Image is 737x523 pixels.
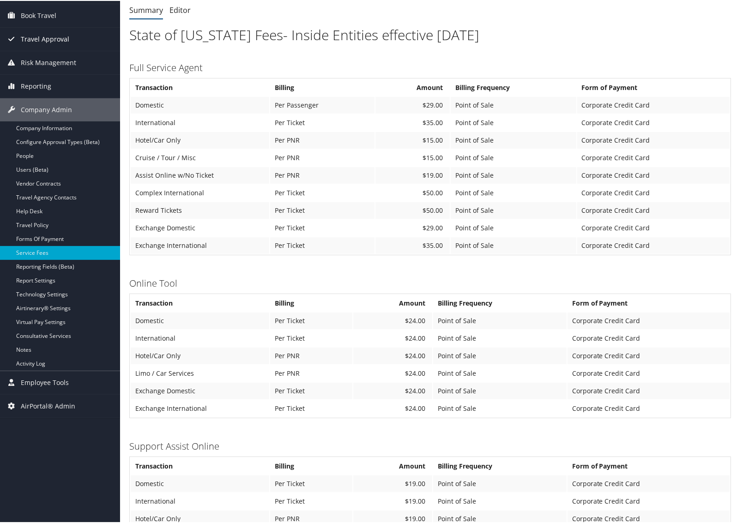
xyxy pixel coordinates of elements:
[353,312,432,328] td: $24.00
[451,219,576,235] td: Point of Sale
[577,96,730,113] td: Corporate Credit Card
[451,78,576,95] th: Billing Frequency
[131,399,269,416] td: Exchange International
[568,294,730,311] th: Form of Payment
[353,399,432,416] td: $24.00
[433,457,567,474] th: Billing Frequency
[375,96,450,113] td: $29.00
[451,114,576,130] td: Point of Sale
[129,4,163,14] a: Summary
[451,96,576,113] td: Point of Sale
[577,78,730,95] th: Form of Payment
[568,347,730,363] td: Corporate Credit Card
[131,219,269,235] td: Exchange Domestic
[270,294,352,311] th: Billing
[131,294,269,311] th: Transaction
[169,4,191,14] a: Editor
[21,50,76,73] span: Risk Management
[577,131,730,148] td: Corporate Credit Card
[451,131,576,148] td: Point of Sale
[568,399,730,416] td: Corporate Credit Card
[375,131,450,148] td: $15.00
[131,149,269,165] td: Cruise / Tour / Misc
[131,475,269,491] td: Domestic
[131,78,269,95] th: Transaction
[131,236,269,253] td: Exchange International
[270,219,375,235] td: Per Ticket
[129,24,731,44] h1: State of [US_STATE] Fees- Inside Entities effective [DATE]
[577,149,730,165] td: Corporate Credit Card
[375,236,450,253] td: $35.00
[131,364,269,381] td: Limo / Car Services
[433,347,567,363] td: Point of Sale
[433,475,567,491] td: Point of Sale
[270,131,375,148] td: Per PNR
[577,114,730,130] td: Corporate Credit Card
[129,60,731,73] h3: Full Service Agent
[270,364,352,381] td: Per PNR
[131,347,269,363] td: Hotel/Car Only
[21,97,72,120] span: Company Admin
[270,475,352,491] td: Per Ticket
[353,329,432,346] td: $24.00
[21,3,56,26] span: Book Travel
[270,201,375,218] td: Per Ticket
[353,347,432,363] td: $24.00
[131,96,269,113] td: Domestic
[21,27,69,50] span: Travel Approval
[270,236,375,253] td: Per Ticket
[375,114,450,130] td: $35.00
[270,329,352,346] td: Per Ticket
[451,166,576,183] td: Point of Sale
[131,184,269,200] td: Complex International
[568,329,730,346] td: Corporate Credit Card
[577,236,730,253] td: Corporate Credit Card
[577,184,730,200] td: Corporate Credit Card
[21,370,69,393] span: Employee Tools
[131,329,269,346] td: International
[433,294,567,311] th: Billing Frequency
[131,166,269,183] td: Assist Online w/No Ticket
[21,394,75,417] span: AirPortal® Admin
[270,399,352,416] td: Per Ticket
[270,149,375,165] td: Per PNR
[433,312,567,328] td: Point of Sale
[131,312,269,328] td: Domestic
[131,114,269,130] td: International
[270,166,375,183] td: Per PNR
[353,492,432,509] td: $19.00
[270,312,352,328] td: Per Ticket
[353,364,432,381] td: $24.00
[131,201,269,218] td: Reward Tickets
[353,475,432,491] td: $19.00
[568,312,730,328] td: Corporate Credit Card
[270,184,375,200] td: Per Ticket
[568,457,730,474] th: Form of Payment
[433,364,567,381] td: Point of Sale
[375,201,450,218] td: $50.00
[375,78,450,95] th: Amount
[568,382,730,398] td: Corporate Credit Card
[353,294,432,311] th: Amount
[353,457,432,474] th: Amount
[21,74,51,97] span: Reporting
[270,96,375,113] td: Per Passenger
[577,201,730,218] td: Corporate Credit Card
[270,347,352,363] td: Per PNR
[568,492,730,509] td: Corporate Credit Card
[131,457,269,474] th: Transaction
[577,219,730,235] td: Corporate Credit Card
[270,78,375,95] th: Billing
[270,114,375,130] td: Per Ticket
[451,149,576,165] td: Point of Sale
[270,457,352,474] th: Billing
[353,382,432,398] td: $24.00
[451,236,576,253] td: Point of Sale
[131,382,269,398] td: Exchange Domestic
[129,439,731,452] h3: Support Assist Online
[270,382,352,398] td: Per Ticket
[129,276,731,289] h3: Online Tool
[131,131,269,148] td: Hotel/Car Only
[451,184,576,200] td: Point of Sale
[270,492,352,509] td: Per Ticket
